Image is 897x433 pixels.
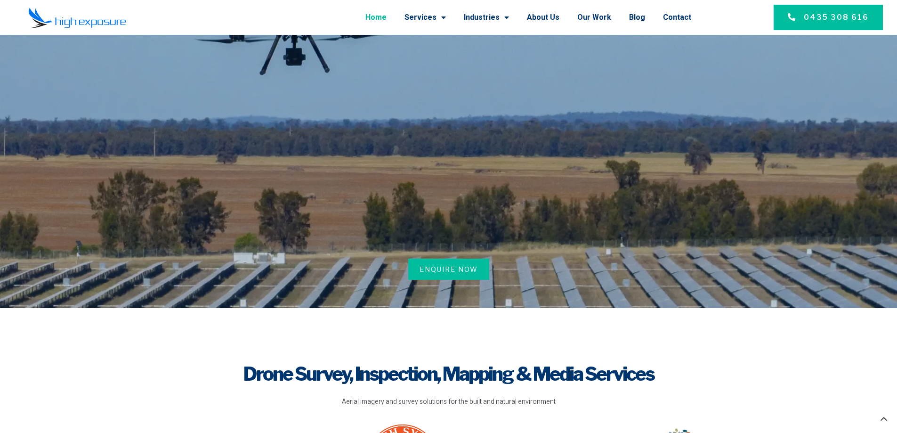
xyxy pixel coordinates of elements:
[28,7,126,28] img: Final-Logo copy
[167,361,730,387] h1: Drone Survey, Inspection, Mapping & Media Services
[464,5,509,30] a: Industries
[365,5,387,30] a: Home
[404,5,446,30] a: Services
[774,5,883,30] a: 0435 308 616
[167,397,730,407] p: Aerial imagery and survey solutions for the built and natural environment
[804,12,869,23] span: 0435 308 616
[577,5,611,30] a: Our Work
[663,5,691,30] a: Contact
[629,5,645,30] a: Blog
[420,264,478,274] span: Enquire Now
[408,259,489,280] a: Enquire Now
[527,5,559,30] a: About Us
[153,5,691,30] nav: Menu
